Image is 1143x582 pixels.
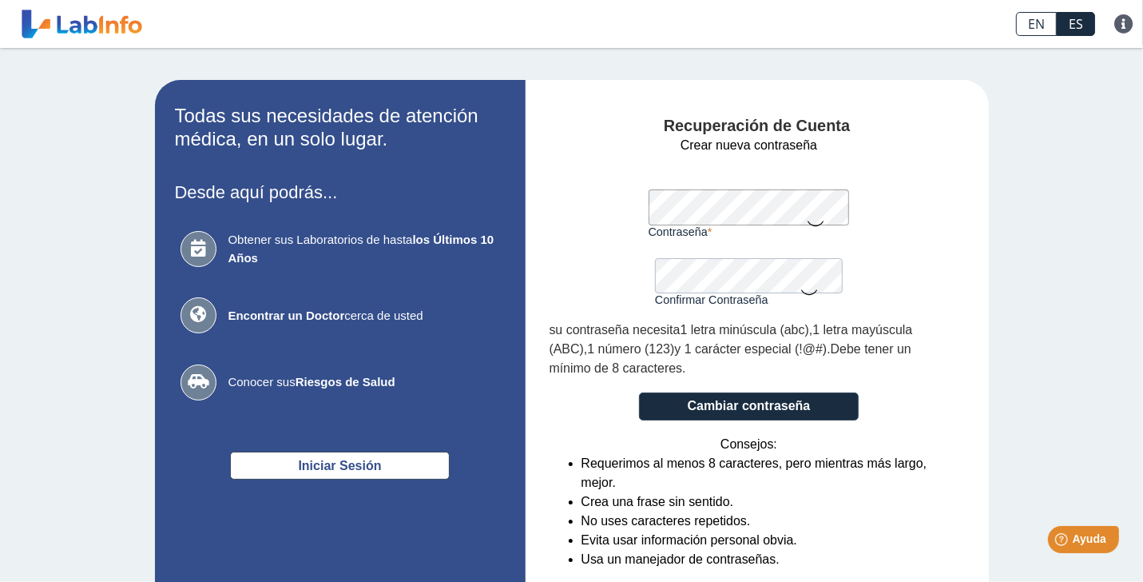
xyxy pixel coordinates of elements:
span: Conocer sus [228,373,500,392]
h3: Desde aquí podrás... [175,182,506,202]
a: ES [1057,12,1095,36]
h4: Recuperación de Cuenta [550,117,965,136]
li: No uses caracteres repetidos. [581,512,949,531]
label: Contraseña [649,225,850,238]
li: Usa un manejador de contraseñas. [581,550,949,569]
button: Iniciar Sesión [230,452,450,480]
span: Crear nueva contraseña [681,136,817,155]
b: Riesgos de Salud [296,375,395,389]
span: y 1 carácter especial (!@#) [674,342,827,356]
a: EN [1016,12,1057,36]
button: Cambiar contraseña [639,393,859,421]
span: cerca de usted [228,307,500,325]
iframe: Help widget launcher [1001,520,1125,564]
span: 1 número (123) [587,342,674,356]
li: Crea una frase sin sentido. [581,492,949,512]
div: , , . . [550,321,949,378]
b: los Últimos 10 Años [228,233,494,265]
span: su contraseña necesita [550,323,681,337]
li: Evita usar información personal obvia. [581,531,949,550]
span: Obtener sus Laboratorios de hasta [228,231,500,267]
span: 1 letra minúscula (abc) [681,323,809,337]
label: Confirmar Contraseña [655,293,843,306]
li: Requerimos al menos 8 caracteres, pero mientras más largo, mejor. [581,454,949,492]
span: Consejos: [720,435,777,454]
h2: Todas sus necesidades de atención médica, en un solo lugar. [175,105,506,151]
b: Encontrar un Doctor [228,309,345,322]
